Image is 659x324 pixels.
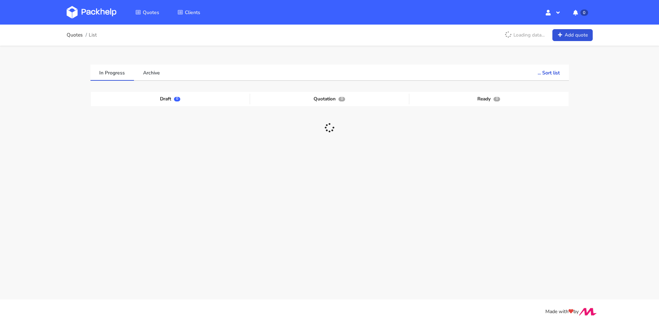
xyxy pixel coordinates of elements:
[552,29,593,41] a: Add quote
[579,308,597,316] img: Move Closer
[91,94,250,104] div: Draft
[409,94,569,104] div: Ready
[567,6,592,19] button: 0
[127,6,168,19] a: Quotes
[169,6,209,19] a: Clients
[89,32,97,38] span: List
[493,97,500,101] span: 0
[67,32,83,38] a: Quotes
[250,94,409,104] div: Quotation
[143,9,159,16] span: Quotes
[501,29,548,41] p: Loading data...
[58,308,602,316] div: Made with by
[338,97,345,101] span: 0
[90,65,134,80] a: In Progress
[67,28,97,42] nav: breadcrumb
[67,6,116,19] img: Dashboard
[134,65,169,80] a: Archive
[580,9,588,16] span: 0
[529,65,569,80] button: ... Sort list
[174,97,180,101] span: 0
[185,9,200,16] span: Clients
